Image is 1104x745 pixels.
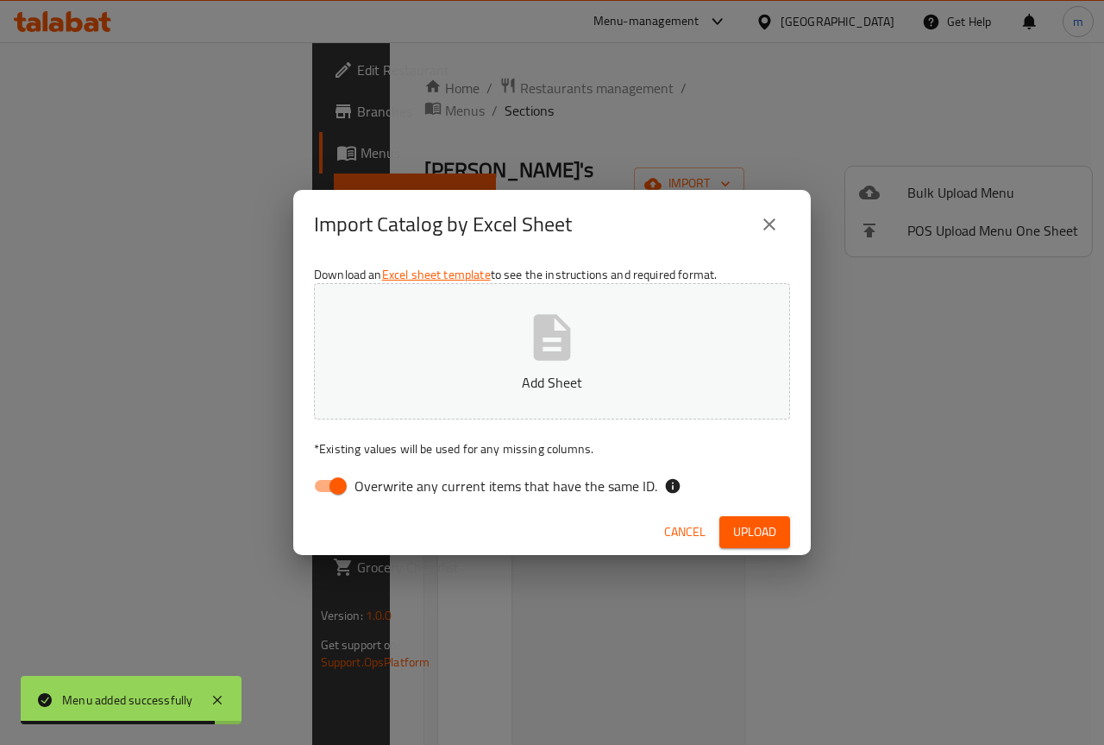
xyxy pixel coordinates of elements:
[354,476,657,496] span: Overwrite any current items that have the same ID.
[341,372,763,393] p: Add Sheet
[719,516,790,548] button: Upload
[314,440,790,458] p: Existing values will be used for any missing columns.
[733,521,776,543] span: Upload
[293,259,811,509] div: Download an to see the instructions and required format.
[314,283,790,420] button: Add Sheet
[314,211,572,238] h2: Import Catalog by Excel Sheet
[62,691,193,710] div: Menu added successfully
[664,521,706,543] span: Cancel
[382,263,491,286] a: Excel sheet template
[664,477,681,495] svg: If the overwrite option isn't selected, then the items that match an existing ID will be ignored ...
[749,204,790,245] button: close
[657,516,712,548] button: Cancel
